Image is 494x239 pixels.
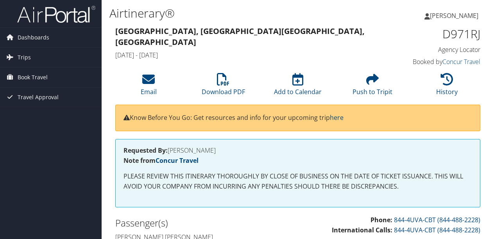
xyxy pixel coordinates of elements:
span: [PERSON_NAME] [430,11,478,20]
span: Book Travel [18,68,48,87]
strong: International Calls: [332,226,392,234]
a: [PERSON_NAME] [424,4,486,27]
a: Download PDF [202,77,245,96]
a: Concur Travel [156,156,199,165]
a: here [330,113,344,122]
a: Push to Tripit [353,77,392,96]
h1: Airtinerary® [109,5,361,21]
img: airportal-logo.png [17,5,95,23]
strong: Phone: [370,216,392,224]
h4: Agency Locator [398,45,480,54]
a: 844-4UVA-CBT (844-488-2228) [394,216,480,224]
h4: [PERSON_NAME] [123,147,472,153]
span: Travel Approval [18,87,59,107]
p: PLEASE REVIEW THIS ITINERARY THOROUGHLY BY CLOSE OF BUSINESS ON THE DATE OF TICKET ISSUANCE. THIS... [123,171,472,191]
span: Dashboards [18,28,49,47]
a: Email [141,77,157,96]
a: History [436,77,458,96]
h4: Booked by [398,57,480,66]
a: Add to Calendar [274,77,322,96]
h1: D971RJ [398,26,480,42]
a: 844-4UVA-CBT (844-488-2228) [394,226,480,234]
a: Concur Travel [442,57,480,66]
h2: Passenger(s) [115,216,292,230]
strong: Requested By: [123,146,168,155]
strong: [GEOGRAPHIC_DATA], [GEOGRAPHIC_DATA] [GEOGRAPHIC_DATA], [GEOGRAPHIC_DATA] [115,26,365,47]
p: Know Before You Go: Get resources and info for your upcoming trip [123,113,472,123]
span: Trips [18,48,31,67]
h4: [DATE] - [DATE] [115,51,386,59]
strong: Note from [123,156,199,165]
